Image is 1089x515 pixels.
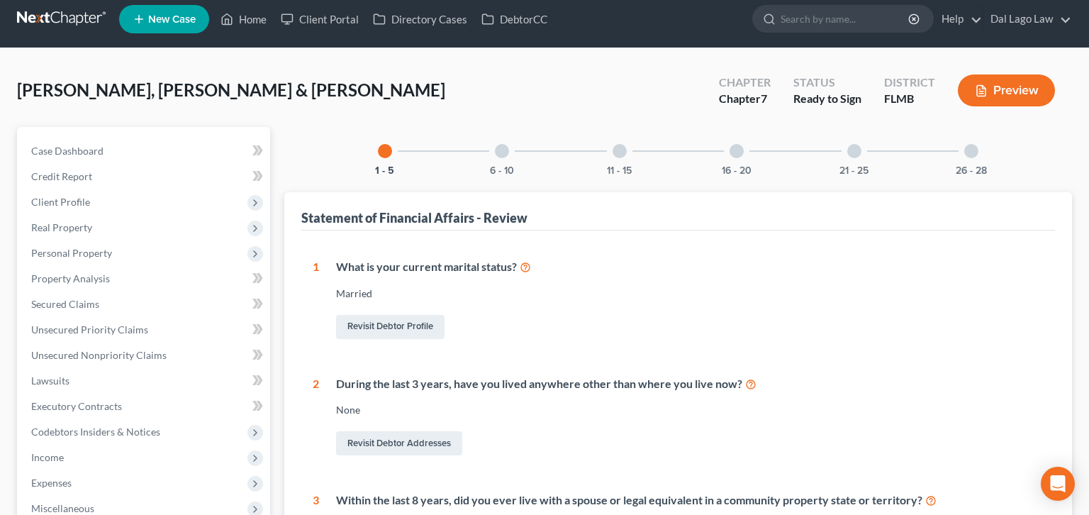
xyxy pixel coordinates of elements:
a: Revisit Debtor Profile [336,315,445,339]
span: Expenses [31,477,72,489]
div: 2 [313,376,319,459]
a: Dal Lago Law [983,6,1071,32]
span: Credit Report [31,170,92,182]
button: 26 - 28 [956,166,987,176]
div: Statement of Financial Affairs - Review [301,209,527,226]
div: Married [336,287,1044,301]
div: None [336,403,1044,417]
span: Case Dashboard [31,145,104,157]
span: Property Analysis [31,272,110,284]
a: Revisit Debtor Addresses [336,431,462,455]
span: Executory Contracts [31,400,122,412]
span: Lawsuits [31,375,69,387]
button: 21 - 25 [839,166,869,176]
a: Credit Report [20,164,270,189]
div: District [884,74,935,91]
span: 7 [761,92,767,105]
button: 11 - 15 [607,166,632,176]
a: Directory Cases [366,6,474,32]
a: Help [934,6,982,32]
span: Unsecured Nonpriority Claims [31,349,167,361]
a: Unsecured Nonpriority Claims [20,343,270,368]
span: Secured Claims [31,298,99,310]
a: Secured Claims [20,292,270,317]
div: Open Intercom Messenger [1041,467,1075,501]
a: DebtorCC [474,6,554,32]
a: Executory Contracts [20,394,270,419]
span: Unsecured Priority Claims [31,323,148,336]
button: 1 - 5 [375,166,394,176]
button: 6 - 10 [490,166,514,176]
a: Client Portal [274,6,366,32]
a: Case Dashboard [20,138,270,164]
span: [PERSON_NAME], [PERSON_NAME] & [PERSON_NAME] [17,79,445,100]
button: 16 - 20 [722,166,752,176]
a: Property Analysis [20,266,270,292]
div: During the last 3 years, have you lived anywhere other than where you live now? [336,376,1044,392]
div: Chapter [719,74,771,91]
span: New Case [148,14,196,25]
div: Chapter [719,91,771,107]
div: What is your current marital status? [336,259,1044,275]
a: Unsecured Priority Claims [20,317,270,343]
div: Status [793,74,861,91]
span: Miscellaneous [31,502,94,514]
a: Lawsuits [20,368,270,394]
span: Client Profile [31,196,90,208]
div: Ready to Sign [793,91,861,107]
span: Personal Property [31,247,112,259]
input: Search by name... [781,6,910,32]
span: Real Property [31,221,92,233]
a: Home [213,6,274,32]
span: Income [31,451,64,463]
span: Codebtors Insiders & Notices [31,426,160,438]
button: Preview [958,74,1055,106]
div: FLMB [884,91,935,107]
div: Within the last 8 years, did you ever live with a spouse or legal equivalent in a community prope... [336,492,1044,509]
div: 1 [313,259,319,342]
